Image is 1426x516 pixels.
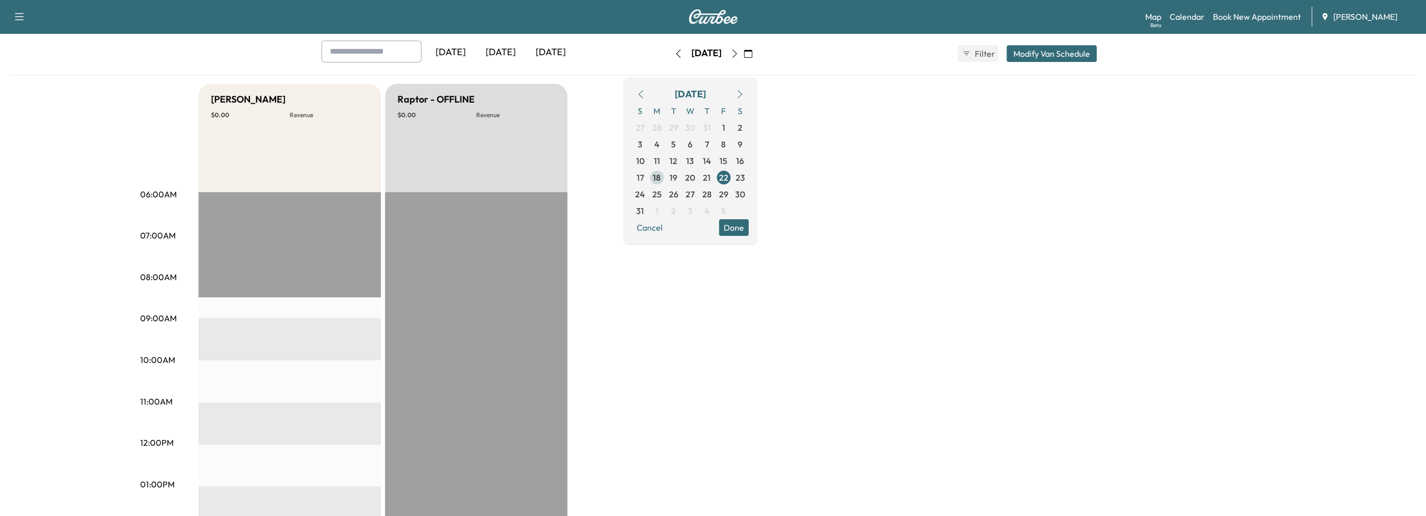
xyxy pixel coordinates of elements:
[636,121,644,134] span: 27
[669,188,678,200] span: 26
[691,47,722,60] div: [DATE]
[703,171,711,184] span: 21
[526,41,576,65] div: [DATE]
[721,205,726,217] span: 5
[140,188,177,200] p: 06:00AM
[688,9,738,24] img: Curbee Logo
[682,103,699,119] span: W
[638,138,642,150] span: 3
[653,171,661,184] span: 18
[675,87,706,102] div: [DATE]
[735,188,745,200] span: 30
[635,188,645,200] span: 24
[636,205,644,217] span: 31
[476,111,555,119] p: Revenue
[703,155,711,167] span: 14
[686,155,694,167] span: 13
[738,138,742,150] span: 9
[703,121,711,134] span: 31
[1150,21,1161,29] div: Beta
[722,121,725,134] span: 1
[671,205,676,217] span: 2
[1170,10,1205,23] a: Calendar
[719,219,749,236] button: Done
[720,155,727,167] span: 15
[736,155,744,167] span: 16
[211,92,286,107] h5: [PERSON_NAME]
[655,205,659,217] span: 1
[140,395,172,408] p: 11:00AM
[1333,10,1397,23] span: [PERSON_NAME]
[211,111,290,119] p: $ 0.00
[958,45,998,62] button: Filter
[685,171,695,184] span: 20
[669,155,677,167] span: 12
[426,41,476,65] div: [DATE]
[671,138,676,150] span: 5
[140,312,177,324] p: 09:00AM
[715,103,732,119] span: F
[476,41,526,65] div: [DATE]
[688,205,692,217] span: 3
[699,103,715,119] span: T
[654,138,660,150] span: 4
[652,188,662,200] span: 25
[649,103,665,119] span: M
[290,111,368,119] p: Revenue
[719,171,728,184] span: 22
[686,188,695,200] span: 27
[632,219,667,236] button: Cancel
[704,205,710,217] span: 4
[1145,10,1161,23] a: MapBeta
[1007,45,1097,62] button: Modify Van Schedule
[140,478,175,490] p: 01:00PM
[636,155,644,167] span: 10
[140,436,173,449] p: 12:00PM
[719,188,728,200] span: 29
[637,171,644,184] span: 17
[975,47,994,60] span: Filter
[736,171,745,184] span: 23
[685,121,695,134] span: 30
[140,229,176,242] p: 07:00AM
[665,103,682,119] span: T
[721,138,726,150] span: 8
[398,111,476,119] p: $ 0.00
[1213,10,1301,23] a: Book New Appointment
[632,103,649,119] span: S
[654,155,660,167] span: 11
[140,354,175,366] p: 10:00AM
[669,171,677,184] span: 19
[702,188,712,200] span: 28
[140,271,177,283] p: 08:00AM
[738,121,742,134] span: 2
[398,92,475,107] h5: Raptor - OFFLINE
[669,121,678,134] span: 29
[688,138,692,150] span: 6
[652,121,662,134] span: 28
[705,138,709,150] span: 7
[732,103,749,119] span: S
